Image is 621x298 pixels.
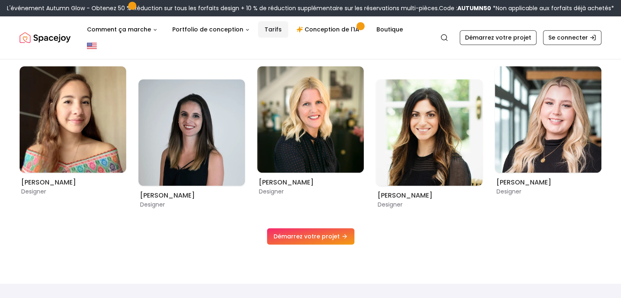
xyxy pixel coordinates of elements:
div: Carrousel [20,66,601,209]
button: Comment ça marche [80,21,164,38]
div: 1 / 12 [20,66,126,182]
a: Boutique [370,21,410,38]
a: Démarrez votre projet [460,30,536,45]
font: [PERSON_NAME] [140,191,195,200]
img: Angela Amore [138,79,245,186]
img: États-Unis [87,41,97,51]
font: Comment ça marche [87,25,151,33]
div: 4 / 12 [376,66,483,209]
img: María Castillero [20,66,126,173]
a: Conception de l'IA [290,21,368,38]
font: [PERSON_NAME] [496,178,551,187]
font: Designer [259,187,284,196]
a: Tarifs [258,21,288,38]
font: L'événement Autumn Glow - Obtenez 50 % [7,4,131,12]
nav: Mondial [20,16,601,59]
font: *Non applicable aux forfaits déjà achetés* [493,4,614,12]
a: Démarrez votre projet [267,228,354,245]
font: Réduction sur tous les forfaits design + 10 % de réduction supplémentaire sur les réservations mu... [134,4,439,12]
img: Hannah James [495,66,601,173]
font: Designer [378,200,403,209]
font: Se connecter [548,33,588,42]
font: AUTUMN50 [457,4,491,12]
font: Designer [140,200,165,209]
font: Démarrez votre projet [465,33,531,42]
img: Christina Manzo [376,79,483,186]
a: Se connecter [543,30,601,45]
font: [PERSON_NAME] [21,178,76,187]
nav: Principal [80,21,410,38]
img: Tina Martidelcampo [257,66,364,173]
img: Logo de Spacejoy [20,29,71,46]
font: Conception de l'IA [305,25,359,33]
font: Designer [21,187,46,196]
a: Joie spatiale [20,29,71,46]
font: Démarrez votre projet [274,232,340,240]
font: Portfolio de conception [172,25,243,33]
font: Boutique [376,25,403,33]
font: Code : [439,4,457,12]
font: Designer [496,187,521,196]
font: [PERSON_NAME] [378,191,432,200]
font: [PERSON_NAME] [259,178,314,187]
div: 3 / 12 [257,66,364,182]
div: 5 / 12 [495,66,601,182]
button: Portfolio de conception [166,21,256,38]
font: Tarifs [265,25,282,33]
div: 2 / 12 [138,66,245,209]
